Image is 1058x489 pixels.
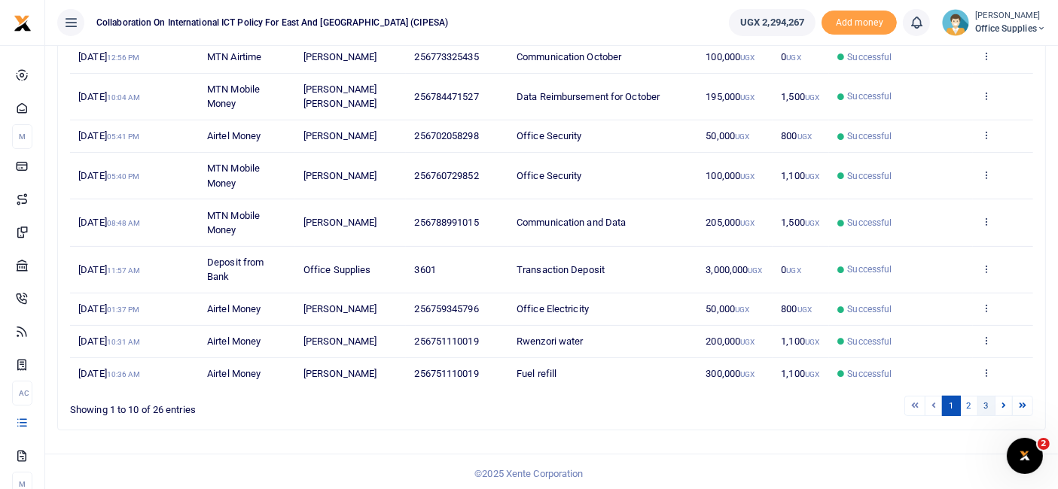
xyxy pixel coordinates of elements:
[740,338,755,346] small: UGX
[517,368,556,379] span: Fuel refill
[107,338,141,346] small: 10:31 AM
[303,217,377,228] span: [PERSON_NAME]
[706,303,749,314] span: 50,000
[78,170,139,181] span: [DATE]
[207,368,261,379] span: Airtel Money
[207,130,261,141] span: Airtel Money
[415,51,479,62] span: 256773325435
[847,263,892,276] span: Successful
[822,11,897,35] span: Add money
[740,15,804,30] span: UGX 2,294,267
[748,266,762,275] small: UGX
[805,370,819,378] small: UGX
[781,130,812,141] span: 800
[787,53,801,62] small: UGX
[207,303,261,314] span: Airtel Money
[303,130,377,141] span: [PERSON_NAME]
[847,90,892,103] span: Successful
[14,14,32,32] img: logo-small
[78,130,139,141] span: [DATE]
[207,51,261,62] span: MTN Airtime
[781,264,800,275] span: 0
[78,303,139,314] span: [DATE]
[1007,438,1043,474] iframe: Intercom live chat
[797,132,812,141] small: UGX
[207,84,260,110] span: MTN Mobile Money
[847,129,892,143] span: Successful
[847,367,892,381] span: Successful
[975,22,1046,35] span: Office Supplies
[797,305,812,314] small: UGX
[942,9,1046,36] a: profile-user [PERSON_NAME] Office Supplies
[415,91,479,102] span: 256784471527
[107,132,140,141] small: 05:41 PM
[781,368,819,379] span: 1,100
[107,266,141,275] small: 11:57 AM
[415,217,479,228] span: 256788991015
[517,336,583,347] span: Rwenzori water
[942,9,969,36] img: profile-user
[12,124,32,149] li: M
[303,368,377,379] span: [PERSON_NAME]
[781,336,819,347] span: 1,100
[805,172,819,181] small: UGX
[107,370,141,378] small: 10:36 AM
[78,91,140,102] span: [DATE]
[740,53,755,62] small: UGX
[12,381,32,405] li: Ac
[415,264,436,275] span: 3601
[517,130,582,141] span: Office Security
[787,266,801,275] small: UGX
[847,302,892,316] span: Successful
[415,130,479,141] span: 256702058298
[706,336,755,347] span: 200,000
[303,51,377,62] span: [PERSON_NAME]
[303,170,377,181] span: [PERSON_NAME]
[781,170,819,181] span: 1,100
[517,91,660,102] span: Data Reimbursement for October
[977,396,995,416] a: 3
[303,264,371,275] span: Office Supplies
[78,264,140,275] span: [DATE]
[735,305,749,314] small: UGX
[517,264,605,275] span: Transaction Deposit
[781,91,819,102] span: 1,500
[706,51,755,62] span: 100,000
[822,16,897,27] a: Add money
[960,396,978,416] a: 2
[805,338,819,346] small: UGX
[107,305,140,314] small: 01:37 PM
[847,169,892,183] span: Successful
[781,51,800,62] span: 0
[735,132,749,141] small: UGX
[706,368,755,379] span: 300,000
[975,10,1046,23] small: [PERSON_NAME]
[78,336,140,347] span: [DATE]
[107,53,140,62] small: 12:56 PM
[822,11,897,35] li: Toup your wallet
[415,336,479,347] span: 256751110019
[207,257,264,283] span: Deposit from Bank
[740,93,755,102] small: UGX
[415,368,479,379] span: 256751110019
[303,84,377,110] span: [PERSON_NAME] [PERSON_NAME]
[847,216,892,229] span: Successful
[107,219,141,227] small: 08:48 AM
[303,336,377,347] span: [PERSON_NAME]
[517,51,621,62] span: Communication October
[942,396,960,416] a: 1
[517,303,589,314] span: Office Electricity
[517,170,582,181] span: Office Security
[107,93,141,102] small: 10:04 AM
[781,303,812,314] span: 800
[723,9,822,36] li: Wallet ballance
[207,162,260,189] span: MTN Mobile Money
[706,170,755,181] span: 100,000
[781,217,819,228] span: 1,500
[847,335,892,348] span: Successful
[805,93,819,102] small: UGX
[706,91,755,102] span: 195,000
[14,17,32,28] a: logo-small logo-large logo-large
[740,172,755,181] small: UGX
[207,210,260,236] span: MTN Mobile Money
